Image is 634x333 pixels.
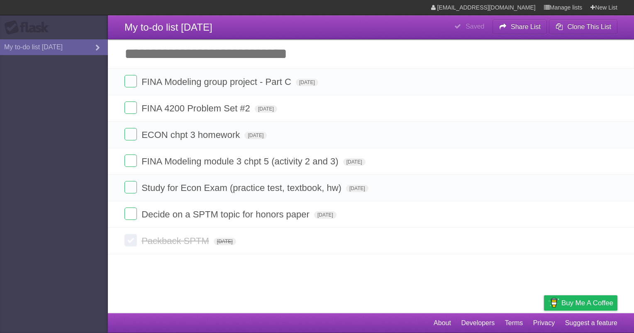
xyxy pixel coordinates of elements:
[343,158,366,166] span: [DATE]
[505,315,523,331] a: Terms
[565,315,617,331] a: Suggest a feature
[466,23,484,30] b: Saved
[141,77,293,87] span: FINA Modeling group project - Part C
[141,130,242,140] span: ECON chpt 3 homework
[314,211,337,219] span: [DATE]
[124,75,137,87] label: Done
[141,209,312,220] span: Decide on a SPTM topic for honors paper
[561,296,613,310] span: Buy me a coffee
[511,23,541,30] b: Share List
[141,156,340,166] span: FINA Modeling module 3 chpt 5 (activity 2 and 3)
[214,238,236,245] span: [DATE]
[544,295,617,311] a: Buy me a coffee
[548,296,559,310] img: Buy me a coffee
[244,132,267,139] span: [DATE]
[141,236,211,246] span: Packback SPTM
[124,154,137,167] label: Done
[461,315,495,331] a: Developers
[124,128,137,140] label: Done
[141,103,252,113] span: FINA 4200 Problem Set #2
[434,315,451,331] a: About
[493,19,547,34] button: Share List
[124,181,137,193] label: Done
[4,20,54,35] div: Flask
[346,185,368,192] span: [DATE]
[567,23,611,30] b: Clone This List
[124,234,137,246] label: Done
[124,22,212,33] span: My to-do list [DATE]
[296,79,318,86] span: [DATE]
[255,105,277,113] span: [DATE]
[141,183,344,193] span: Study for Econ Exam (practice test, textbook, hw)
[124,101,137,114] label: Done
[124,208,137,220] label: Done
[533,315,555,331] a: Privacy
[549,19,617,34] button: Clone This List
